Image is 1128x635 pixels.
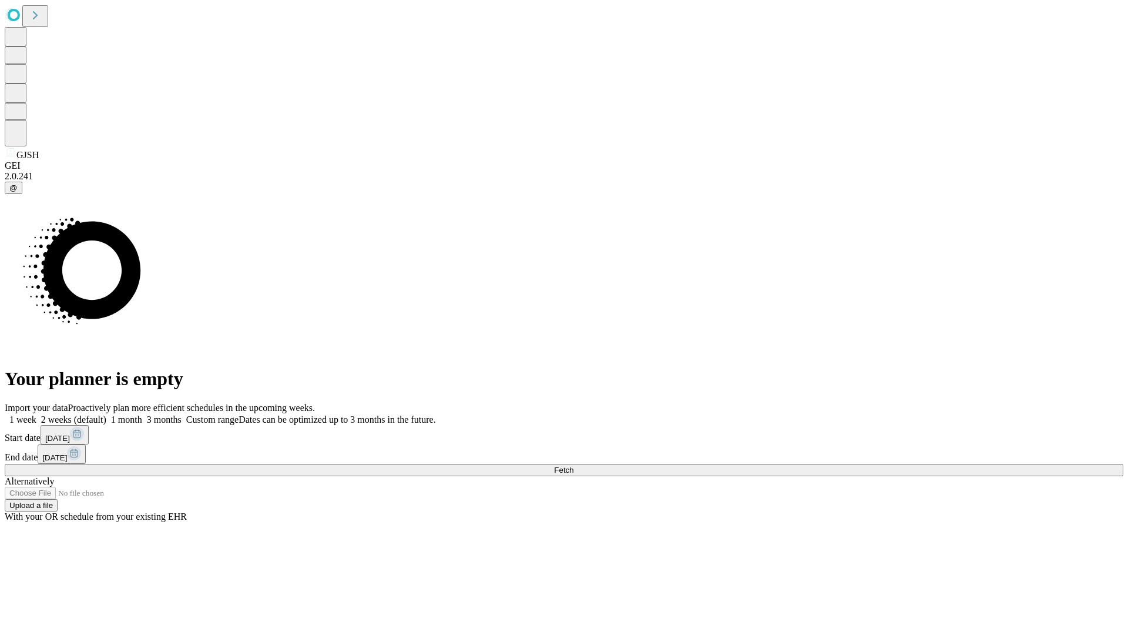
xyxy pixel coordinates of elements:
span: GJSH [16,150,39,160]
span: Dates can be optimized up to 3 months in the future. [239,415,435,425]
button: Fetch [5,464,1123,476]
h1: Your planner is empty [5,368,1123,390]
button: [DATE] [38,444,86,464]
div: Start date [5,425,1123,444]
div: 2.0.241 [5,171,1123,182]
span: @ [9,183,18,192]
span: Alternatively [5,476,54,486]
span: 3 months [147,415,182,425]
span: [DATE] [42,453,67,462]
button: [DATE] [41,425,89,444]
span: With your OR schedule from your existing EHR [5,512,187,522]
span: 1 month [111,415,142,425]
div: GEI [5,161,1123,171]
span: Custom range [186,415,239,425]
span: Fetch [554,466,573,474]
div: End date [5,444,1123,464]
span: Import your data [5,403,68,413]
span: 2 weeks (default) [41,415,106,425]
button: @ [5,182,22,194]
button: Upload a file [5,499,58,512]
span: Proactively plan more efficient schedules in the upcoming weeks. [68,403,315,413]
span: [DATE] [45,434,70,443]
span: 1 week [9,415,36,425]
